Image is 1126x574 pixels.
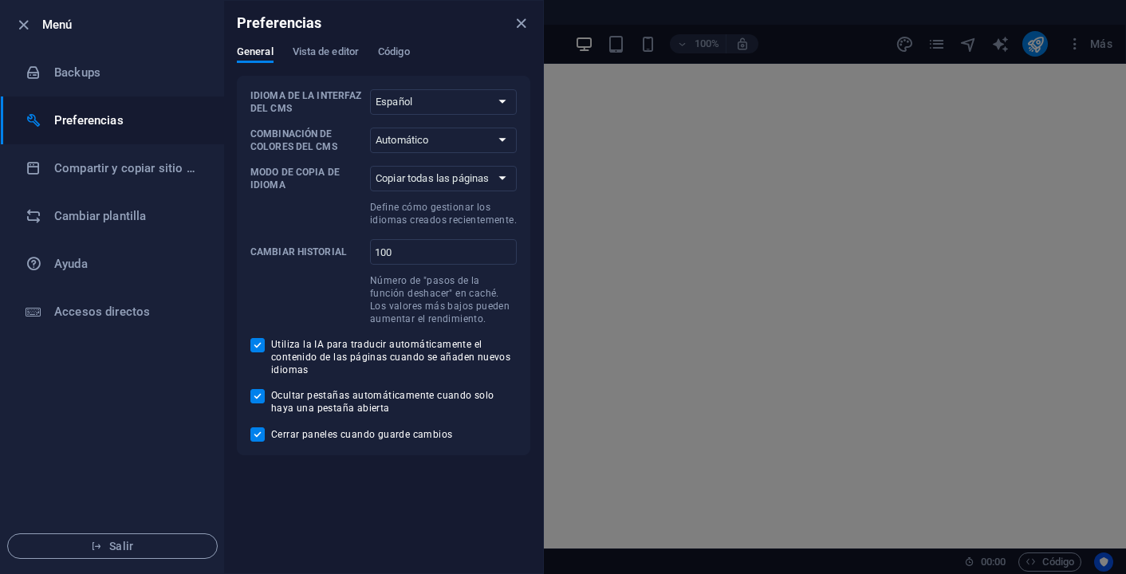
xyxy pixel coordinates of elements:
p: Cambiar historial [250,246,364,258]
h6: Preferencias [54,111,202,130]
span: Código [378,42,410,65]
h6: Accesos directos [54,302,202,321]
select: Idioma de la interfaz del CMS [370,89,517,115]
p: Define cómo gestionar los idiomas creados recientemente. [370,201,517,226]
p: Modo de copia de idioma [250,166,364,191]
div: Preferencias [237,45,530,76]
p: Combinación de colores del CMS [250,128,364,153]
span: Cerrar paneles cuando guarde cambios [271,428,452,441]
select: Combinación de colores del CMS [370,128,517,153]
h6: Cambiar plantilla [54,206,202,226]
p: Idioma de la interfaz del CMS [250,89,364,115]
h6: Compartir y copiar sitio web [54,159,202,178]
span: Utiliza la IA para traducir automáticamente el contenido de las páginas cuando se añaden nuevos i... [271,338,517,376]
input: Cambiar historialNúmero de "pasos de la función deshacer" en caché. Los valores más bajos pueden ... [370,239,517,265]
span: Salir [21,540,204,552]
h6: Backups [54,63,202,82]
a: Ayuda [1,240,224,288]
span: General [237,42,274,65]
button: close [511,14,530,33]
p: Número de "pasos de la función deshacer" en caché. Los valores más bajos pueden aumentar el rendi... [370,274,517,325]
h6: Menú [42,15,211,34]
button: Salir [7,533,218,559]
span: Vista de editor [293,42,359,65]
h6: Preferencias [237,14,322,33]
select: Modo de copia de idiomaDefine cómo gestionar los idiomas creados recientemente. [370,166,517,191]
h6: Ayuda [54,254,202,273]
span: Ocultar pestañas automáticamente cuando solo haya una pestaña abierta [271,389,517,415]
